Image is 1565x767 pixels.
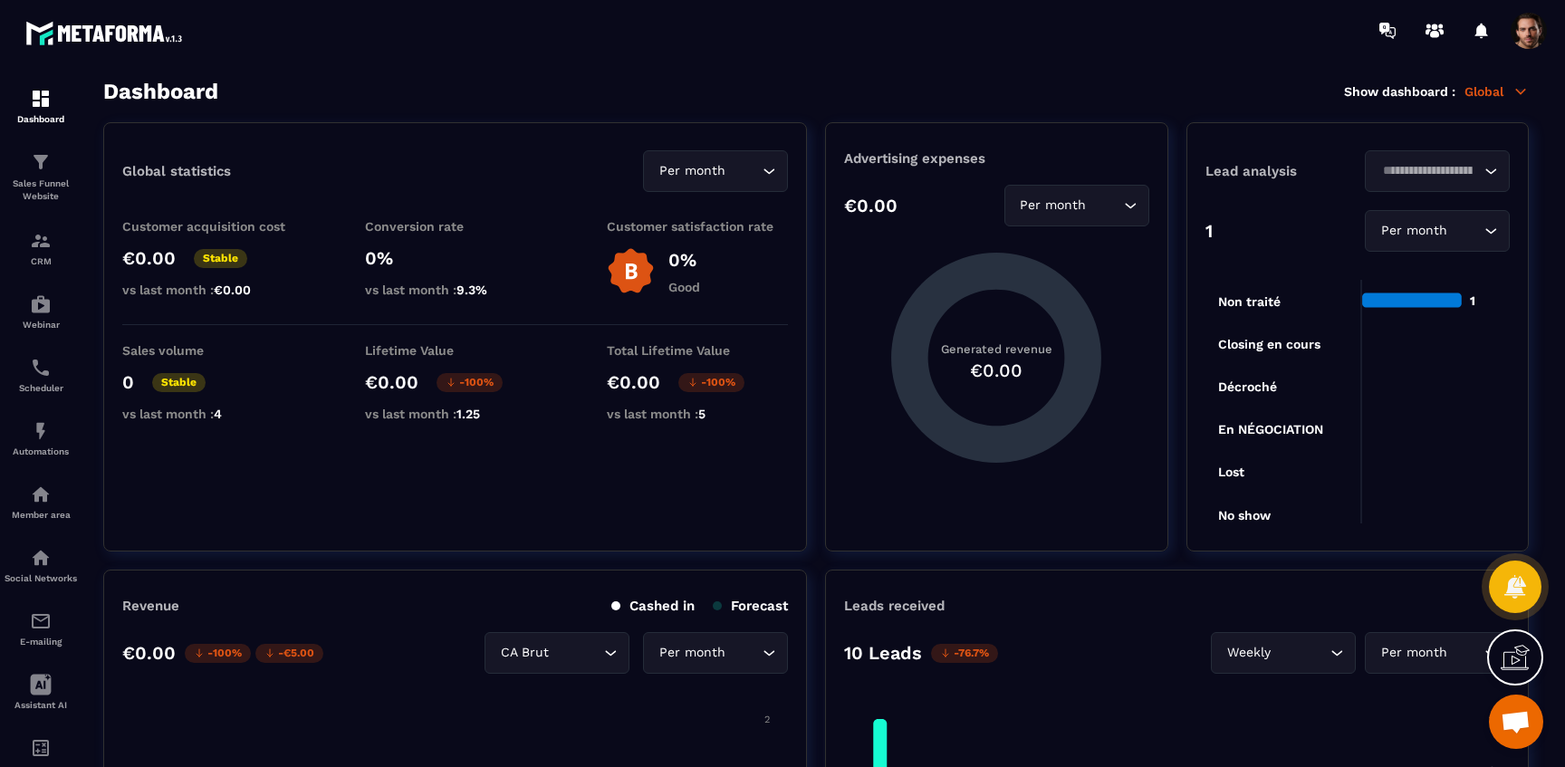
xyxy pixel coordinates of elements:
[1218,465,1244,479] tspan: Lost
[122,598,179,614] p: Revenue
[1489,695,1543,749] div: Open chat
[5,383,77,393] p: Scheduler
[607,407,788,421] p: vs last month :
[611,598,695,614] p: Cashed in
[30,484,52,505] img: automations
[5,637,77,647] p: E-mailing
[194,249,247,268] p: Stable
[365,283,546,297] p: vs last month :
[456,407,480,421] span: 1.25
[30,293,52,315] img: automations
[1451,643,1480,663] input: Search for option
[844,195,898,216] p: €0.00
[5,177,77,203] p: Sales Funnel Website
[1205,220,1213,242] p: 1
[1004,185,1149,226] div: Search for option
[643,150,788,192] div: Search for option
[122,247,176,269] p: €0.00
[122,163,231,179] p: Global statistics
[844,598,945,614] p: Leads received
[122,283,303,297] p: vs last month :
[122,371,134,393] p: 0
[655,643,729,663] span: Per month
[1377,643,1451,663] span: Per month
[365,247,546,269] p: 0%
[456,283,487,297] span: 9.3%
[713,598,788,614] p: Forecast
[5,343,77,407] a: schedulerschedulerScheduler
[485,632,629,674] div: Search for option
[643,632,788,674] div: Search for option
[607,343,788,358] p: Total Lifetime Value
[185,644,251,663] p: -100%
[5,700,77,710] p: Assistant AI
[5,280,77,343] a: automationsautomationsWebinar
[1451,221,1480,241] input: Search for option
[655,161,729,181] span: Per month
[1365,210,1510,252] div: Search for option
[1377,221,1451,241] span: Per month
[1464,83,1529,100] p: Global
[729,643,758,663] input: Search for option
[5,597,77,660] a: emailemailE-mailing
[365,371,418,393] p: €0.00
[30,230,52,252] img: formation
[365,407,546,421] p: vs last month :
[30,610,52,632] img: email
[678,373,744,392] p: -100%
[1365,632,1510,674] div: Search for option
[1218,508,1272,523] tspan: No show
[5,510,77,520] p: Member area
[5,533,77,597] a: social-networksocial-networkSocial Networks
[5,407,77,470] a: automationsautomationsAutomations
[255,644,323,663] p: -€5.00
[668,280,700,294] p: Good
[30,547,52,569] img: social-network
[25,16,188,50] img: logo
[729,161,758,181] input: Search for option
[607,219,788,234] p: Customer satisfaction rate
[668,249,700,271] p: 0%
[122,219,303,234] p: Customer acquisition cost
[122,343,303,358] p: Sales volume
[5,138,77,216] a: formationformationSales Funnel Website
[5,470,77,533] a: automationsautomationsMember area
[30,88,52,110] img: formation
[844,642,922,664] p: 10 Leads
[1344,84,1455,99] p: Show dashboard :
[1218,379,1277,394] tspan: Décroché
[1223,643,1274,663] span: Weekly
[698,407,706,421] span: 5
[5,114,77,124] p: Dashboard
[122,407,303,421] p: vs last month :
[931,644,998,663] p: -76.7%
[764,714,770,725] tspan: 2
[1218,294,1281,309] tspan: Non traité
[844,150,1148,167] p: Advertising expenses
[5,216,77,280] a: formationformationCRM
[30,420,52,442] img: automations
[214,283,251,297] span: €0.00
[122,642,176,664] p: €0.00
[103,79,218,104] h3: Dashboard
[1218,337,1320,352] tspan: Closing en cours
[214,407,222,421] span: 4
[5,660,77,724] a: Assistant AI
[607,371,660,393] p: €0.00
[1274,643,1326,663] input: Search for option
[1218,422,1323,436] tspan: En NÉGOCIATION
[5,74,77,138] a: formationformationDashboard
[1090,196,1119,216] input: Search for option
[365,219,546,234] p: Conversion rate
[365,343,546,358] p: Lifetime Value
[437,373,503,392] p: -100%
[30,151,52,173] img: formation
[1365,150,1510,192] div: Search for option
[607,247,655,295] img: b-badge-o.b3b20ee6.svg
[1211,632,1356,674] div: Search for option
[5,446,77,456] p: Automations
[1016,196,1090,216] span: Per month
[5,256,77,266] p: CRM
[552,643,600,663] input: Search for option
[1205,163,1358,179] p: Lead analysis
